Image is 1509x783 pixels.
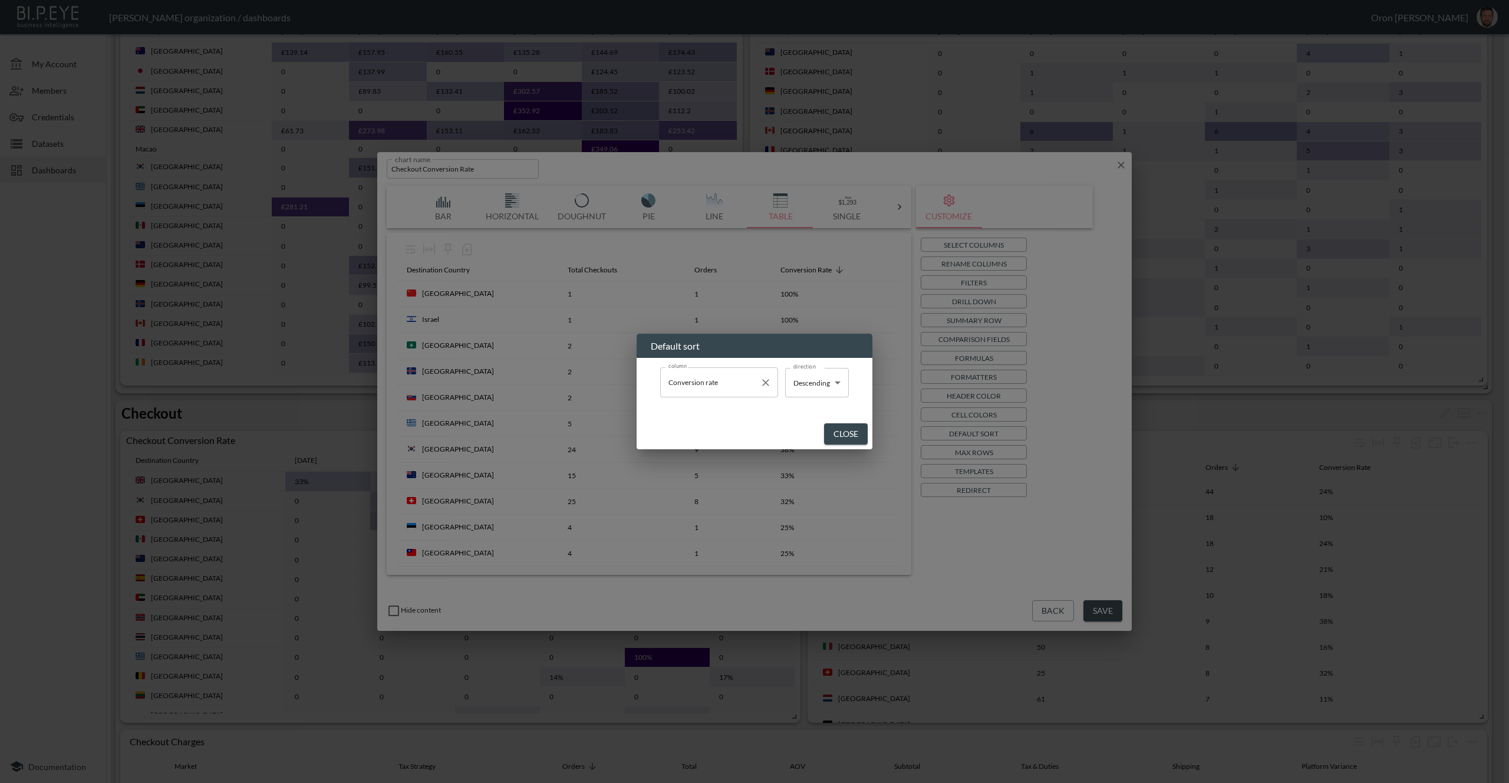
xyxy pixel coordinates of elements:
[668,362,687,370] label: column
[637,334,872,358] h2: Default sort
[665,373,755,391] input: column
[757,374,774,391] button: Clear
[824,423,868,445] button: Close
[793,363,816,370] label: direction
[793,379,830,387] span: Descending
